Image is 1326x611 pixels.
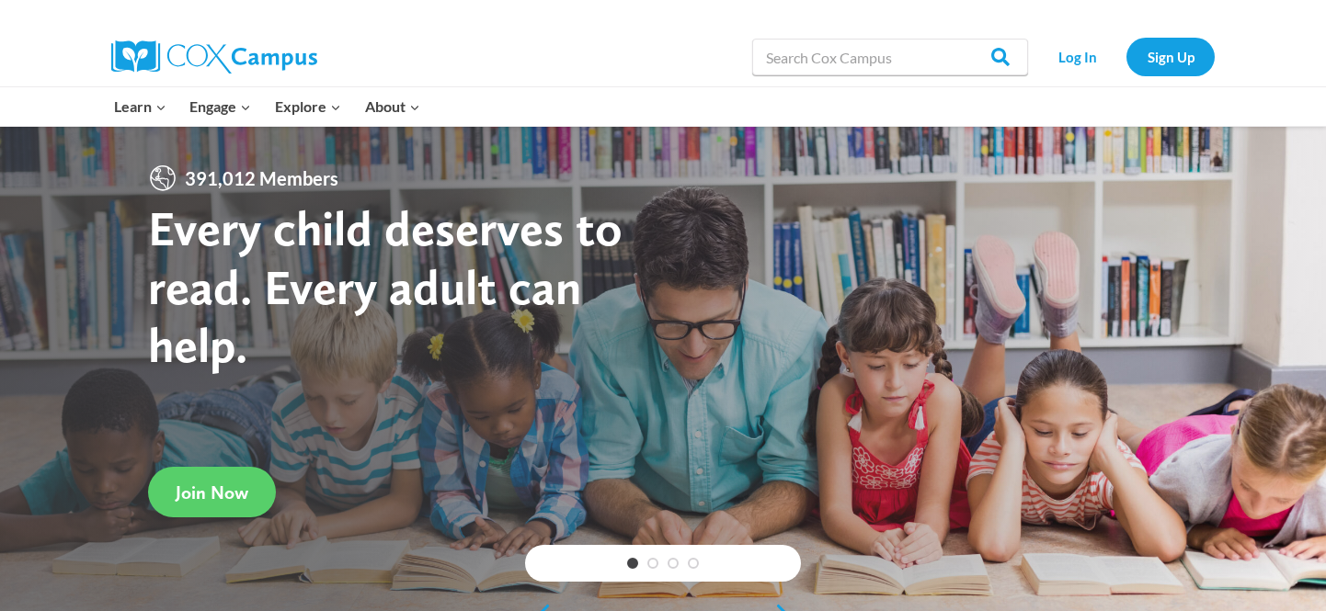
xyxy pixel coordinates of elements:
a: 4 [688,558,699,569]
span: 391,012 Members [177,164,346,193]
span: Join Now [176,481,248,504]
a: 3 [668,558,679,569]
span: About [365,95,420,119]
span: Engage [189,95,251,119]
span: Learn [114,95,166,119]
a: Log In [1037,38,1117,75]
span: Explore [275,95,341,119]
img: Cox Campus [111,40,317,74]
input: Search Cox Campus [752,39,1028,75]
strong: Every child deserves to read. Every adult can help. [148,198,623,374]
a: Sign Up [1126,38,1215,75]
a: 2 [647,558,658,569]
a: 1 [627,558,638,569]
nav: Secondary Navigation [1037,38,1215,75]
a: Join Now [148,467,276,517]
nav: Primary Navigation [102,87,431,126]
